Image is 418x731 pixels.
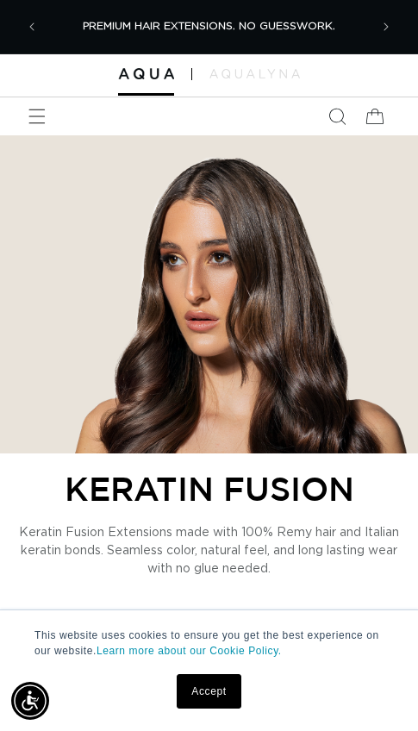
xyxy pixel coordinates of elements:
button: Previous announcement [13,8,51,46]
a: Learn more about our Cookie Policy. [97,645,282,657]
summary: Search [318,97,356,135]
summary: Menu [18,97,56,135]
img: Aqua Hair Extensions [118,68,174,79]
p: Keratin Fusion Extensions made with 100% Remy hair and Italian keratin bonds. Seamless color, nat... [9,524,409,578]
img: aqualyna.com [209,69,300,78]
span: PREMIUM HAIR EXTENSIONS. NO GUESSWORK. [83,21,335,31]
h2: KERATIN FUSION [65,471,354,507]
div: Accessibility Menu [11,682,49,720]
p: This website uses cookies to ensure you get the best experience on our website. [34,628,384,659]
button: Next announcement [367,8,405,46]
a: Accept [177,674,240,709]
